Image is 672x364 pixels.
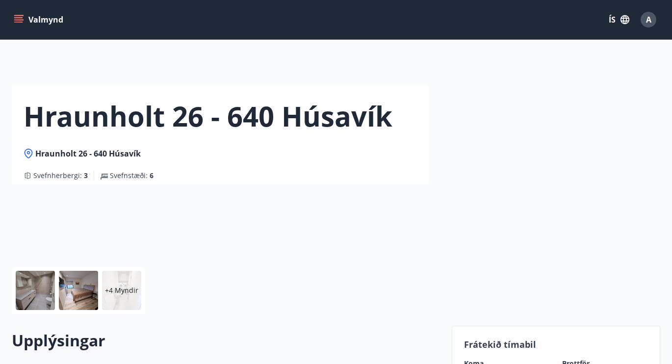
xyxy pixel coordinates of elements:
h2: Upplýsingar [12,330,440,351]
button: ÍS [603,11,635,28]
p: +4 Myndir [105,286,138,295]
span: 3 [84,171,88,180]
button: A [637,8,660,31]
span: 6 [150,171,154,180]
h1: Hraunholt 26 - 640 Húsavík [24,97,392,134]
p: Frátekið tímabil [464,338,648,351]
span: A [646,14,651,25]
span: Svefnstæði : [110,171,154,181]
span: Svefnherbergi : [33,171,88,181]
span: Hraunholt 26 - 640 Húsavík [35,148,141,159]
button: menu [12,11,67,28]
